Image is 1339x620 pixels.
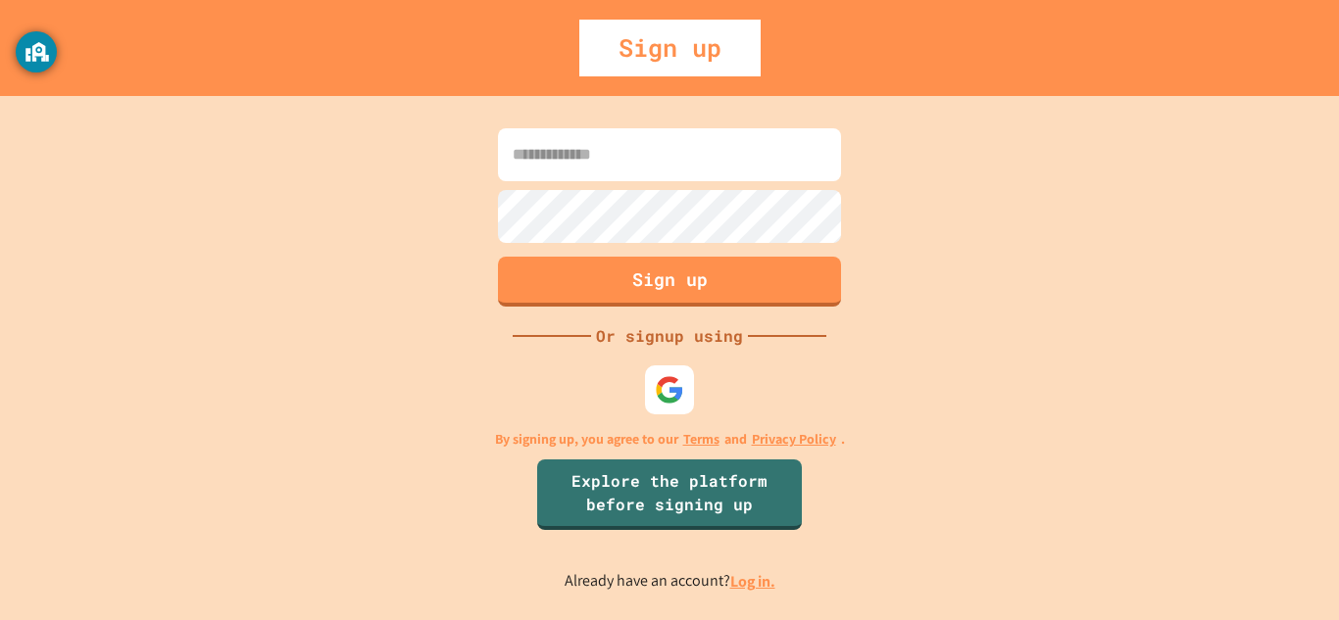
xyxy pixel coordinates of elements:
[591,324,748,348] div: Or signup using
[579,20,761,76] div: Sign up
[752,429,836,450] a: Privacy Policy
[565,569,775,594] p: Already have an account?
[16,31,57,72] button: GoGuardian Privacy Information
[495,429,845,450] p: By signing up, you agree to our and .
[537,459,802,530] a: Explore the platform before signing up
[655,375,684,405] img: google-icon.svg
[498,257,841,307] button: Sign up
[683,429,719,450] a: Terms
[730,571,775,592] a: Log in.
